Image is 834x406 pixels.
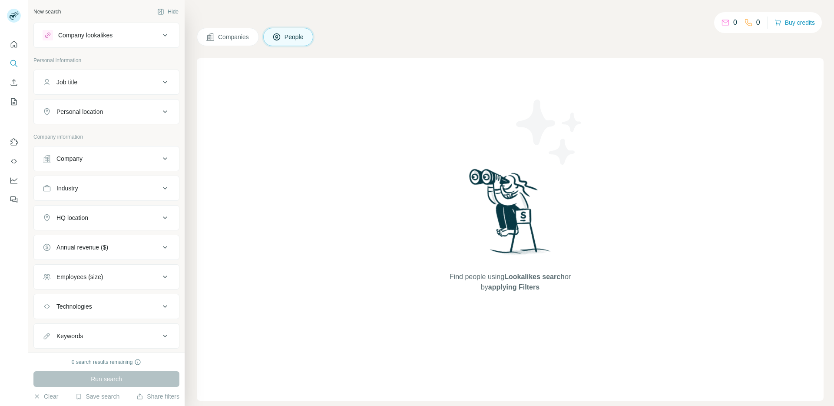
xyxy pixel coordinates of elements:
[72,358,142,366] div: 0 search results remaining
[34,296,179,317] button: Technologies
[33,8,61,16] div: New search
[33,392,58,401] button: Clear
[7,75,21,90] button: Enrich CSV
[56,107,103,116] div: Personal location
[56,332,83,340] div: Keywords
[34,237,179,258] button: Annual revenue ($)
[218,33,250,41] span: Companies
[7,37,21,52] button: Quick start
[7,153,21,169] button: Use Surfe API
[56,184,78,193] div: Industry
[33,133,179,141] p: Company information
[56,302,92,311] div: Technologies
[34,25,179,46] button: Company lookalikes
[7,94,21,110] button: My lists
[488,283,539,291] span: applying Filters
[34,207,179,228] button: HQ location
[56,213,88,222] div: HQ location
[34,101,179,122] button: Personal location
[58,31,113,40] div: Company lookalikes
[34,148,179,169] button: Company
[440,272,579,293] span: Find people using or by
[465,166,556,263] img: Surfe Illustration - Woman searching with binoculars
[33,57,179,64] p: Personal information
[774,17,815,29] button: Buy credits
[285,33,304,41] span: People
[34,326,179,346] button: Keywords
[504,273,565,280] span: Lookalikes search
[7,56,21,71] button: Search
[756,17,760,28] p: 0
[733,17,737,28] p: 0
[7,134,21,150] button: Use Surfe on LinkedIn
[56,273,103,281] div: Employees (size)
[197,10,824,23] h4: Search
[510,93,589,171] img: Surfe Illustration - Stars
[56,154,83,163] div: Company
[34,178,179,199] button: Industry
[34,266,179,287] button: Employees (size)
[136,392,179,401] button: Share filters
[56,78,77,87] div: Job title
[75,392,119,401] button: Save search
[151,5,185,18] button: Hide
[56,243,108,252] div: Annual revenue ($)
[7,192,21,207] button: Feedback
[7,173,21,188] button: Dashboard
[34,72,179,93] button: Job title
